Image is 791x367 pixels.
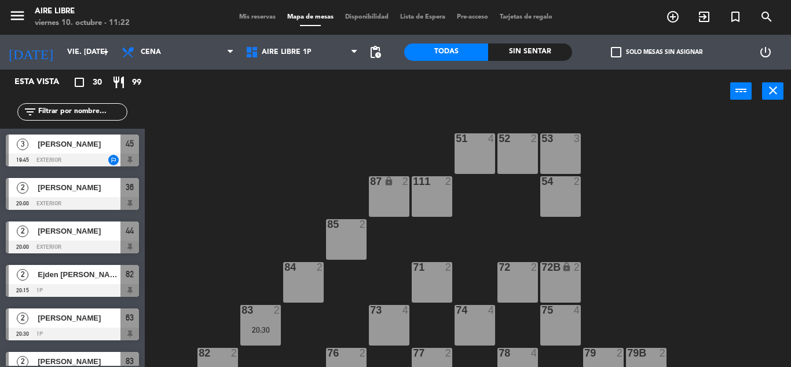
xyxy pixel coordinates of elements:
[17,313,28,324] span: 2
[766,83,780,97] i: close
[126,180,134,194] span: 36
[360,348,367,358] div: 2
[35,17,130,29] div: viernes 10. octubre - 11:22
[531,262,538,272] div: 2
[17,139,28,150] span: 3
[233,14,281,20] span: Mis reservas
[384,176,394,186] i: lock
[327,219,328,230] div: 85
[617,348,624,358] div: 2
[445,176,452,187] div: 2
[730,82,752,100] button: power_input
[141,48,161,56] span: Cena
[35,6,130,17] div: Aire Libre
[404,43,488,61] div: Todas
[611,47,621,57] span: check_box_outline_blank
[231,348,238,358] div: 2
[531,133,538,144] div: 2
[284,262,285,272] div: 84
[574,176,581,187] div: 2
[9,7,26,28] button: menu
[574,305,581,315] div: 4
[38,225,120,237] span: [PERSON_NAME]
[17,269,28,281] span: 2
[541,176,542,187] div: 54
[360,219,367,230] div: 2
[370,305,371,315] div: 73
[394,14,451,20] span: Lista de Espera
[262,48,312,56] span: Aire Libre 1P
[339,14,394,20] span: Disponibilidad
[666,10,680,24] i: add_circle_outline
[574,133,581,144] div: 3
[762,82,783,100] button: close
[488,305,495,315] div: 4
[126,267,134,281] span: 82
[627,348,628,358] div: 79B
[38,268,120,281] span: Ejden [PERSON_NAME]
[494,14,558,20] span: Tarjetas de regalo
[99,45,113,59] i: arrow_drop_down
[370,176,371,187] div: 87
[317,262,324,272] div: 2
[562,262,572,272] i: lock
[759,45,772,59] i: power_settings_new
[541,305,542,315] div: 75
[734,83,748,97] i: power_input
[17,182,28,194] span: 2
[9,7,26,24] i: menu
[274,305,281,315] div: 2
[541,262,542,272] div: 72B
[126,311,134,325] span: 63
[368,45,382,59] span: pending_actions
[38,138,120,150] span: [PERSON_NAME]
[760,10,774,24] i: search
[660,348,667,358] div: 2
[38,312,120,324] span: [PERSON_NAME]
[531,348,538,358] div: 4
[241,305,242,315] div: 83
[445,262,452,272] div: 2
[6,75,83,89] div: Esta vista
[402,176,409,187] div: 2
[281,14,339,20] span: Mapa de mesas
[112,75,126,89] i: restaurant
[584,348,585,358] div: 79
[132,76,141,89] span: 99
[728,10,742,24] i: turned_in_not
[697,10,711,24] i: exit_to_app
[402,305,409,315] div: 4
[38,181,120,194] span: [PERSON_NAME]
[451,14,494,20] span: Pre-acceso
[17,226,28,237] span: 2
[240,326,281,334] div: 20:30
[93,76,102,89] span: 30
[611,47,702,57] label: Solo mesas sin asignar
[126,137,134,151] span: 45
[327,348,328,358] div: 76
[23,105,37,119] i: filter_list
[541,133,542,144] div: 53
[37,106,127,118] input: Filtrar por nombre...
[126,224,134,238] span: 44
[488,43,572,61] div: Sin sentar
[72,75,86,89] i: crop_square
[488,133,495,144] div: 4
[445,348,452,358] div: 2
[574,262,581,272] div: 2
